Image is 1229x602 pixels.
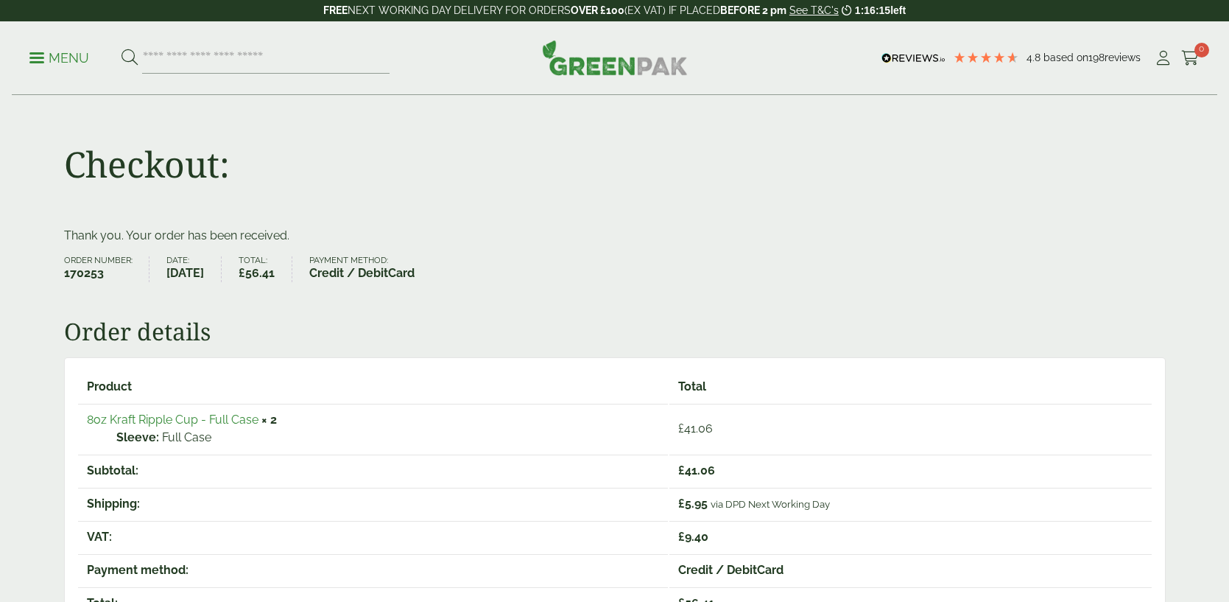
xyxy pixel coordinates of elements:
[881,53,945,63] img: REVIEWS.io
[669,554,1151,586] td: Credit / DebitCard
[78,554,669,586] th: Payment method:
[239,256,292,282] li: Total:
[29,49,89,67] p: Menu
[678,530,708,544] span: 9.40
[678,497,685,511] span: £
[78,488,669,519] th: Shipping:
[789,4,839,16] a: See T&C's
[64,318,1166,346] h2: Order details
[116,429,159,447] strong: Sleeve:
[711,498,830,510] small: via DPD Next Working Day
[309,265,415,282] strong: Credit / DebitCard
[855,4,890,16] span: 1:16:15
[678,530,685,544] span: £
[29,49,89,64] a: Menu
[1181,47,1200,69] a: 0
[1088,52,1105,63] span: 198
[64,256,150,282] li: Order number:
[1026,52,1043,63] span: 4.8
[166,256,222,282] li: Date:
[239,266,275,280] bdi: 56.41
[678,421,684,435] span: £
[323,4,348,16] strong: FREE
[87,413,258,427] a: 8oz Kraft Ripple Cup - Full Case
[239,266,245,280] span: £
[678,463,715,477] span: 41.06
[1194,43,1209,57] span: 0
[669,371,1151,402] th: Total
[571,4,624,16] strong: OVER £100
[166,265,204,282] strong: [DATE]
[116,429,660,447] p: Full Case
[78,455,669,486] th: Subtotal:
[64,143,230,186] h1: Checkout:
[720,4,786,16] strong: BEFORE 2 pm
[78,371,669,402] th: Product
[678,463,685,477] span: £
[64,227,1166,245] p: Thank you. Your order has been received.
[678,497,708,511] span: 5.95
[1154,51,1172,66] i: My Account
[1043,52,1088,63] span: Based on
[261,413,277,427] strong: × 2
[890,4,906,16] span: left
[1181,51,1200,66] i: Cart
[678,421,713,435] bdi: 41.06
[1105,52,1141,63] span: reviews
[309,256,432,282] li: Payment method:
[78,521,669,553] th: VAT:
[542,40,688,75] img: GreenPak Supplies
[64,265,133,282] strong: 170253
[953,51,1019,64] div: 4.79 Stars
